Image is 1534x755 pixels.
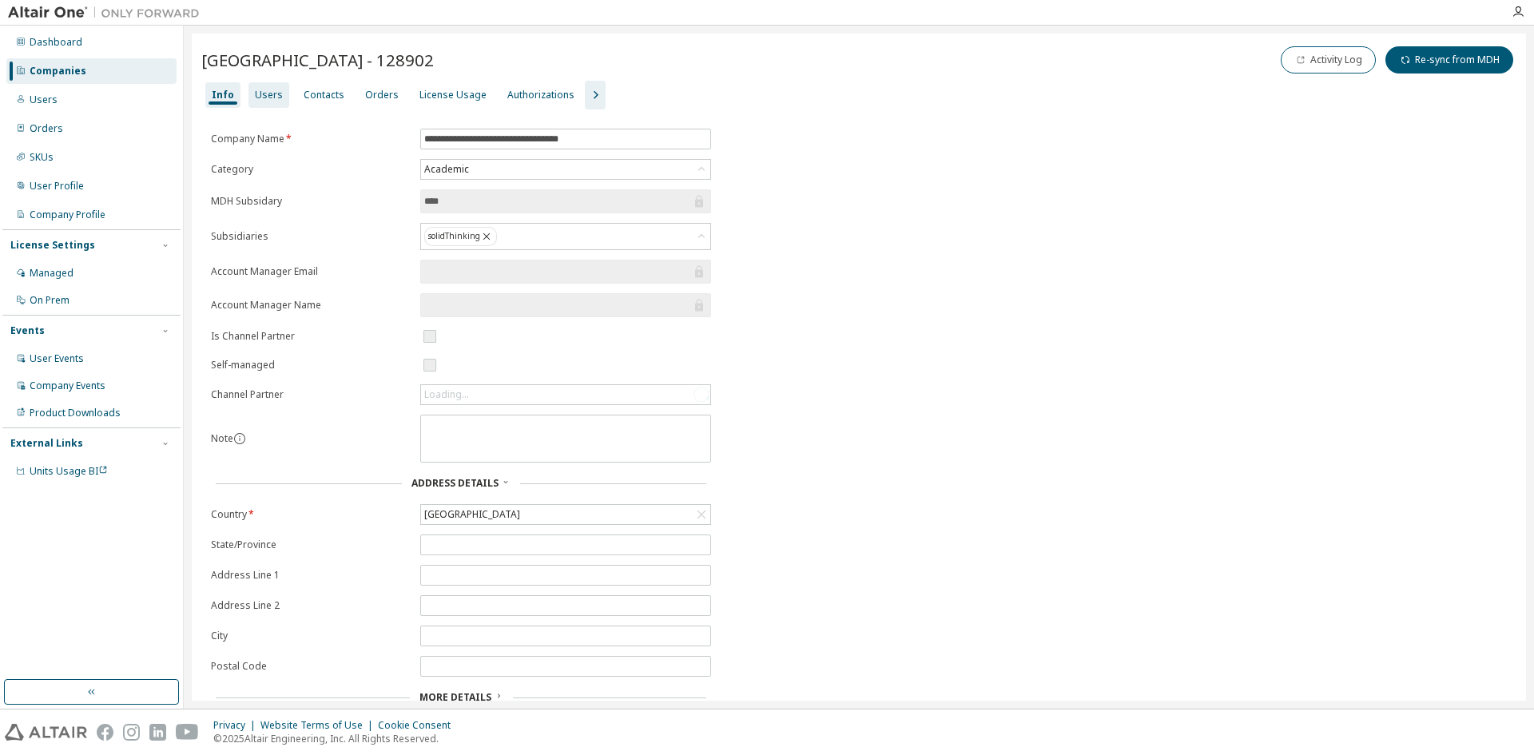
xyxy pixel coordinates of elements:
[30,93,58,106] div: Users
[30,209,105,221] div: Company Profile
[211,569,411,582] label: Address Line 1
[10,324,45,337] div: Events
[211,359,411,372] label: Self-managed
[260,719,378,732] div: Website Terms of Use
[233,432,246,445] button: information
[421,224,710,249] div: solidThinking
[211,599,411,612] label: Address Line 2
[421,505,710,524] div: [GEOGRAPHIC_DATA]
[1281,46,1376,74] button: Activity Log
[378,719,460,732] div: Cookie Consent
[30,352,84,365] div: User Events
[123,724,140,741] img: instagram.svg
[211,508,411,521] label: Country
[211,330,411,343] label: Is Channel Partner
[8,5,208,21] img: Altair One
[211,538,411,551] label: State/Province
[213,732,460,745] p: © 2025 Altair Engineering, Inc. All Rights Reserved.
[419,690,491,704] span: More Details
[30,36,82,49] div: Dashboard
[211,133,411,145] label: Company Name
[424,227,497,246] div: solidThinking
[211,230,411,243] label: Subsidiaries
[421,160,710,179] div: Academic
[211,660,411,673] label: Postal Code
[30,267,74,280] div: Managed
[212,89,234,101] div: Info
[10,239,95,252] div: License Settings
[422,161,471,178] div: Academic
[255,89,283,101] div: Users
[213,719,260,732] div: Privacy
[211,431,233,445] label: Note
[30,180,84,193] div: User Profile
[422,506,523,523] div: [GEOGRAPHIC_DATA]
[211,265,411,278] label: Account Manager Email
[507,89,574,101] div: Authorizations
[211,163,411,176] label: Category
[421,385,710,404] div: Loading...
[304,89,344,101] div: Contacts
[201,49,434,71] span: [GEOGRAPHIC_DATA] - 128902
[424,388,469,401] div: Loading...
[97,724,113,741] img: facebook.svg
[30,464,108,478] span: Units Usage BI
[10,437,83,450] div: External Links
[30,294,70,307] div: On Prem
[176,724,199,741] img: youtube.svg
[30,122,63,135] div: Orders
[211,630,411,642] label: City
[211,299,411,312] label: Account Manager Name
[365,89,399,101] div: Orders
[149,724,166,741] img: linkedin.svg
[30,65,86,77] div: Companies
[1385,46,1513,74] button: Re-sync from MDH
[30,151,54,164] div: SKUs
[211,388,411,401] label: Channel Partner
[211,195,411,208] label: MDH Subsidary
[30,379,105,392] div: Company Events
[411,476,499,490] span: Address Details
[5,724,87,741] img: altair_logo.svg
[30,407,121,419] div: Product Downloads
[419,89,487,101] div: License Usage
